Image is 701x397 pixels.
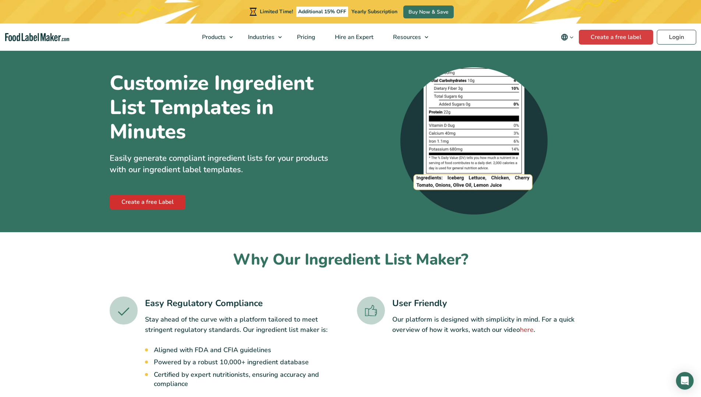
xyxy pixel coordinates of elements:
[154,345,344,355] li: Aligned with FDA and CFIA guidelines
[657,30,696,45] a: Login
[145,314,344,336] p: Stay ahead of the curve with a platform tailored to meet stringent regulatory standards. Our ingr...
[676,372,694,390] div: Open Intercom Messenger
[110,195,185,209] a: Create a free Label
[154,370,344,389] li: Certified by expert nutritionists, ensuring accuracy and compliance
[110,297,138,325] img: A green tick icon.
[200,33,226,41] span: Products
[556,30,579,45] button: Change language
[520,325,534,334] a: here
[246,33,275,41] span: Industries
[392,297,592,310] h3: User Friendly
[287,24,323,51] a: Pricing
[110,153,345,176] p: Easily generate compliant ingredient lists for your products with our ingredient label templates.
[238,24,286,51] a: Industries
[296,7,348,17] span: Additional 15% OFF
[192,24,237,51] a: Products
[325,24,382,51] a: Hire an Expert
[333,33,374,41] span: Hire an Expert
[110,71,345,144] h1: Customize Ingredient List Templates in Minutes
[110,250,592,270] h2: Why Our Ingredient List Maker?
[403,6,454,18] a: Buy Now & Save
[154,358,344,367] li: Powered by a robust 10,000+ ingredient database
[579,30,653,45] a: Create a free label
[145,297,344,310] h3: Easy Regulatory Compliance
[5,33,69,42] a: Food Label Maker homepage
[383,24,432,51] a: Resources
[392,314,592,336] p: Our platform is designed with simplicity in mind. For a quick overview of how it works, watch our...
[295,33,316,41] span: Pricing
[391,33,422,41] span: Resources
[357,297,385,325] img: A green thumbs up icon.
[351,8,397,15] span: Yearly Subscription
[260,8,293,15] span: Limited Time!
[400,67,548,215] img: A zoomed-in screenshot of an ingredient list at the bottom of a nutrition label.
